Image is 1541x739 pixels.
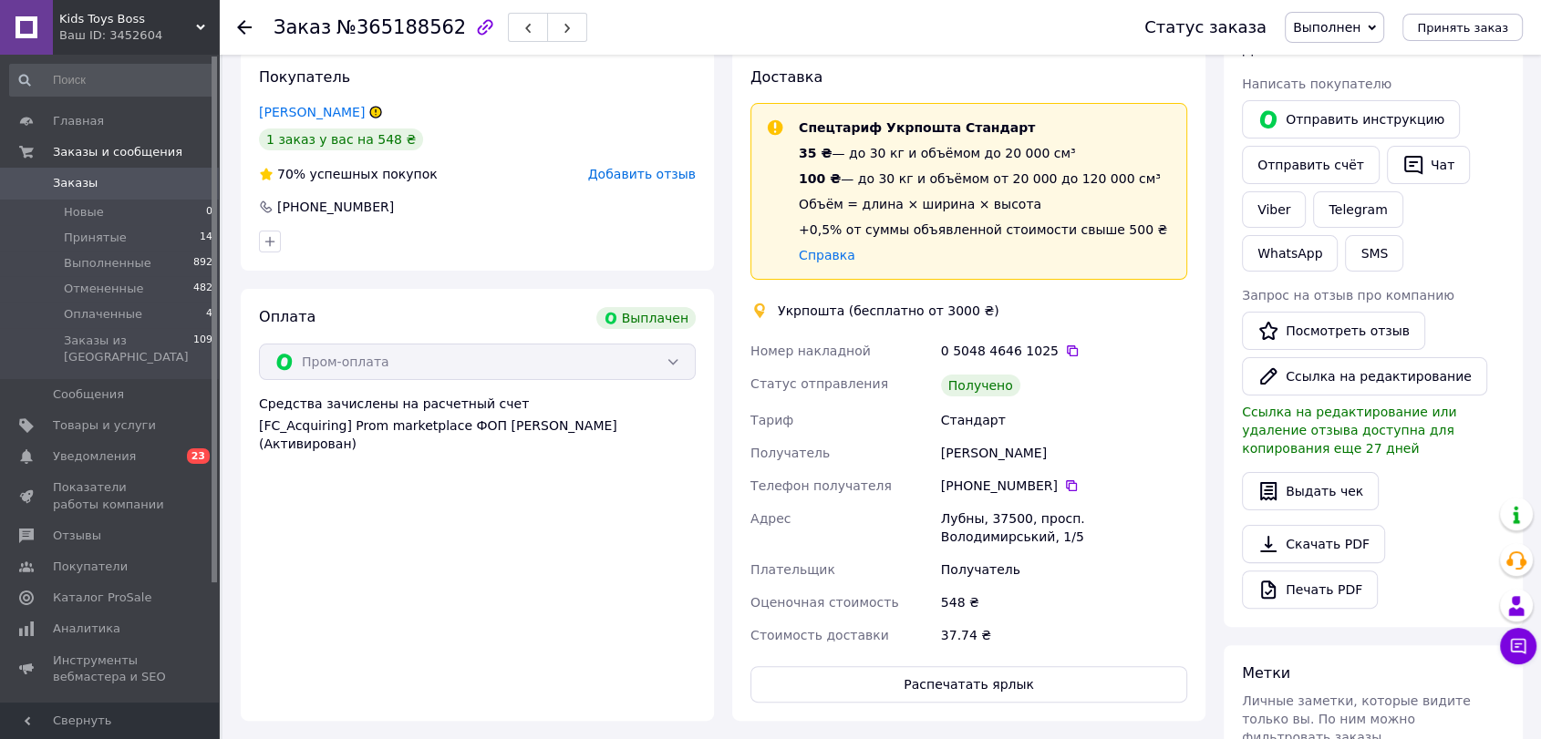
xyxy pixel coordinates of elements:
[336,16,466,38] span: №365188562
[750,68,822,86] span: Доставка
[941,477,1187,495] div: [PHONE_NUMBER]
[59,27,219,44] div: Ваш ID: 3452604
[799,146,832,160] span: 35 ₴
[259,308,315,325] span: Оплата
[193,281,212,297] span: 482
[596,307,696,329] div: Выплачен
[53,113,104,129] span: Главная
[64,230,127,246] span: Принятые
[799,171,841,186] span: 100 ₴
[53,386,124,403] span: Сообщения
[1402,14,1523,41] button: Принять заказ
[64,333,193,365] span: Заказы из [GEOGRAPHIC_DATA]
[750,478,892,493] span: Телефон получателя
[206,306,212,323] span: 4
[1242,146,1380,184] button: Отправить счёт
[64,255,151,272] span: Выполненные
[1242,312,1425,350] a: Посмотреть отзыв
[9,64,214,97] input: Поиск
[750,595,899,610] span: Оценочная стоимость
[799,195,1167,213] div: Объём = длина × ширина × высота
[193,255,212,272] span: 892
[773,302,1004,320] div: Укрпошта (бесплатно от 3000 ₴)
[64,281,143,297] span: Отмененные
[193,333,212,365] span: 109
[1293,20,1360,35] span: Выполнен
[187,448,210,464] span: 23
[1242,40,1315,57] span: Действия
[941,342,1187,360] div: 0 5048 4646 1025
[1242,664,1290,682] span: Метки
[259,416,696,453] div: [FC_Acquiring] Prom marketplace ФОП [PERSON_NAME] (Активирован)
[588,167,696,181] span: Добавить отзыв
[1242,191,1306,228] a: Viber
[937,436,1191,469] div: [PERSON_NAME]
[1242,405,1456,456] span: Ссылка на редактирование или удаление отзыва доступна для копирования еще 27 дней
[799,120,1035,135] span: Спецтариф Укрпошта Стандарт
[1242,235,1338,272] a: WhatsApp
[750,511,791,526] span: Адрес
[1417,21,1508,35] span: Принять заказ
[799,144,1167,162] div: — до 30 кг и объёмом до 20 000 см³
[1144,18,1267,36] div: Статус заказа
[937,404,1191,436] div: Стандарт
[1242,525,1385,563] a: Скачать PDF
[277,167,305,181] span: 70%
[53,652,169,685] span: Инструменты вебмастера и SEO
[53,621,120,637] span: Аналитика
[59,11,196,27] span: Kids Toys Boss
[1242,472,1379,510] button: Выдать чек
[937,502,1191,553] div: Лубны, 37500, просп. Володимирський, 1/5
[237,18,252,36] div: Вернуться назад
[206,204,212,221] span: 0
[799,221,1167,239] div: +0,5% от суммы объявленной стоимости свыше 500 ₴
[1313,191,1402,228] a: Telegram
[937,553,1191,586] div: Получатель
[53,700,169,733] span: Управление сайтом
[53,528,101,544] span: Отзывы
[750,376,888,391] span: Статус отправления
[941,375,1020,396] div: Получено
[750,666,1187,703] button: Распечатать ярлык
[259,395,696,453] div: Средства зачислены на расчетный счет
[53,144,182,160] span: Заказы и сообщения
[259,128,423,150] div: 1 заказ у вас на 548 ₴
[259,68,350,86] span: Покупатель
[1500,628,1536,664] button: Чат с покупателем
[799,169,1167,188] div: — до 30 кг и объёмом от 20 000 до 120 000 см³
[750,446,830,460] span: Получатель
[53,590,151,606] span: Каталог ProSale
[1242,77,1391,91] span: Написать покупателю
[64,306,142,323] span: Оплаченные
[750,562,835,577] span: Плательщик
[53,417,156,434] span: Товары и услуги
[799,248,855,262] a: Справка
[1345,235,1403,272] button: SMS
[274,16,331,38] span: Заказ
[53,175,98,191] span: Заказы
[200,230,212,246] span: 14
[259,165,438,183] div: успешных покупок
[937,586,1191,619] div: 548 ₴
[1387,146,1470,184] button: Чат
[750,628,889,642] span: Стоимость доставки
[53,448,136,465] span: Уведомления
[937,619,1191,652] div: 37.74 ₴
[259,105,365,119] a: [PERSON_NAME]
[1242,288,1454,303] span: Запрос на отзыв про компанию
[53,479,169,512] span: Показатели работы компании
[1242,357,1487,395] button: Ссылка на редактирование
[275,198,396,216] div: [PHONE_NUMBER]
[1242,100,1460,139] button: Отправить инструкцию
[1242,570,1378,609] a: Печать PDF
[750,413,793,427] span: Тариф
[53,559,128,575] span: Покупатели
[64,204,104,221] span: Новые
[750,344,871,358] span: Номер накладной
